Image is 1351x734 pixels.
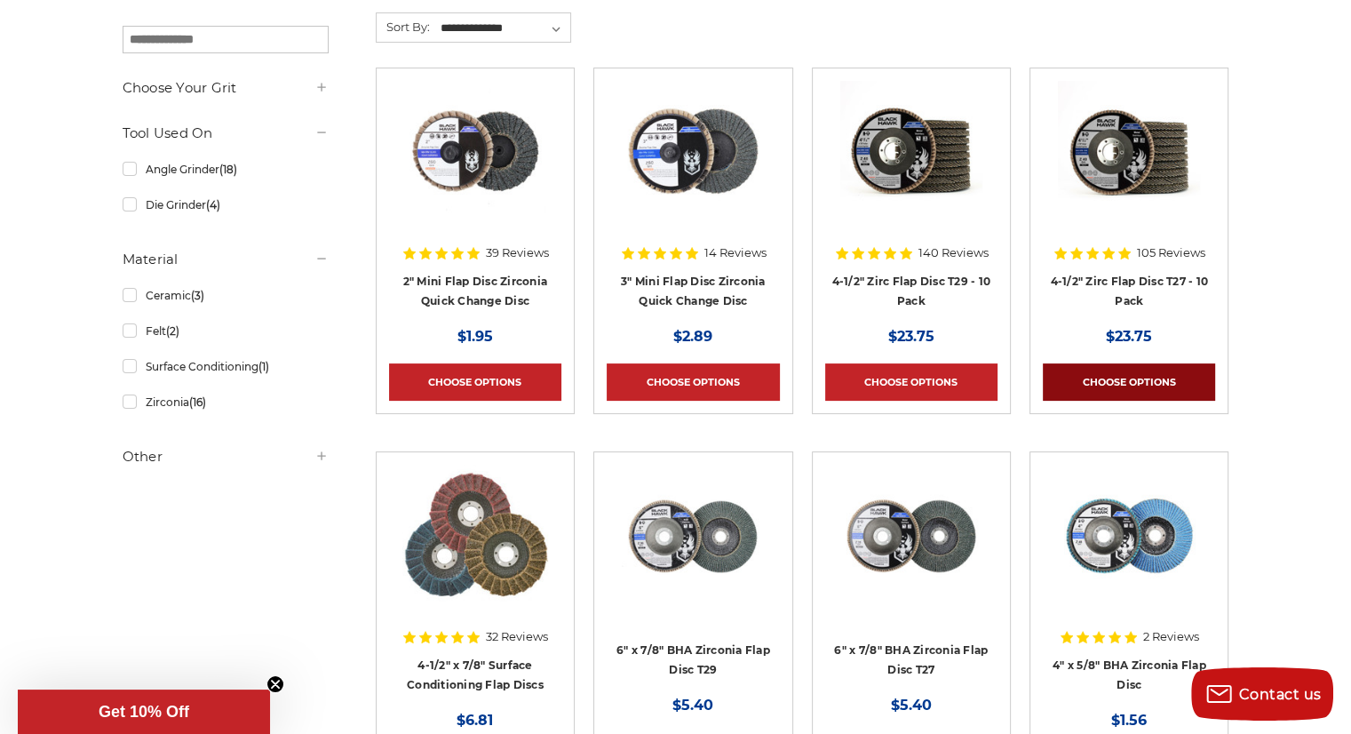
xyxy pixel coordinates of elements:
a: 3" Mini Flap Disc Zirconia Quick Change Disc [621,275,766,308]
span: (3) [190,289,203,302]
a: Die Grinder [123,189,329,220]
a: Scotch brite flap discs [389,465,561,637]
img: Coarse 36 grit BHA Zirconia flap disc, 6-inch, flat T27 for aggressive material removal [840,465,982,607]
span: 140 Reviews [918,247,989,259]
a: Black Hawk 6 inch T29 coarse flap discs, 36 grit for efficient material removal [607,465,779,637]
span: $1.56 [1111,712,1147,729]
h5: Choose Your Grit [123,77,329,99]
h5: Material [123,249,329,270]
img: 4.5" Black Hawk Zirconia Flap Disc 10 Pack [840,81,982,223]
a: 4-1/2" x 7/8" Surface Conditioning Flap Discs [407,658,544,692]
a: BHA 3" Quick Change 60 Grit Flap Disc for Fine Grinding and Finishing [607,81,779,253]
button: Contact us [1191,667,1333,721]
span: Get 10% Off [99,703,189,721]
a: 4-inch BHA Zirconia flap disc with 40 grit designed for aggressive metal sanding and grinding [1043,465,1215,637]
img: BHA 3" Quick Change 60 Grit Flap Disc for Fine Grinding and Finishing [622,81,764,223]
img: Black Hawk Abrasives 2-inch Zirconia Flap Disc with 60 Grit Zirconia for Smooth Finishing [404,81,546,223]
a: Choose Options [1043,363,1215,401]
a: Angle Grinder [123,154,329,185]
span: 32 Reviews [486,631,548,642]
select: Sort By: [438,15,570,42]
a: 4-1/2" Zirc Flap Disc T27 - 10 Pack [1050,275,1208,308]
h5: Tool Used On [123,123,329,144]
a: Choose Options [607,363,779,401]
span: 105 Reviews [1137,247,1205,259]
span: 14 Reviews [704,247,767,259]
span: $5.40 [891,697,932,714]
a: Coarse 36 grit BHA Zirconia flap disc, 6-inch, flat T27 for aggressive material removal [825,465,997,637]
span: (1) [258,360,268,373]
span: 2 Reviews [1143,631,1199,642]
a: Surface Conditioning [123,351,329,382]
span: 39 Reviews [486,247,549,259]
span: $1.95 [457,328,493,345]
a: 4.5" Black Hawk Zirconia Flap Disc 10 Pack [825,81,997,253]
a: 6" x 7/8" BHA Zirconia Flap Disc T27 [834,643,988,677]
a: Ceramic [123,280,329,311]
a: Black Hawk 4-1/2" x 7/8" Flap Disc Type 27 - 10 Pack [1043,81,1215,253]
span: $2.89 [673,328,712,345]
a: Choose Options [825,363,997,401]
img: 4-inch BHA Zirconia flap disc with 40 grit designed for aggressive metal sanding and grinding [1058,465,1200,607]
span: $5.40 [672,697,713,714]
a: Zirconia [123,387,329,418]
span: (4) [205,198,219,211]
span: Contact us [1239,686,1322,703]
span: (18) [219,163,236,176]
img: Black Hawk 6 inch T29 coarse flap discs, 36 grit for efficient material removal [622,465,764,607]
a: 6" x 7/8" BHA Zirconia Flap Disc T29 [616,643,770,677]
a: Felt [123,315,329,347]
label: Sort By: [377,13,430,40]
a: 4-1/2" Zirc Flap Disc T29 - 10 Pack [832,275,991,308]
span: $23.75 [1106,328,1152,345]
div: Get 10% OffClose teaser [18,690,270,734]
span: (2) [165,324,179,338]
button: Close teaser [266,675,284,693]
img: Black Hawk 4-1/2" x 7/8" Flap Disc Type 27 - 10 Pack [1058,81,1200,223]
span: $6.81 [457,712,493,729]
a: 2" Mini Flap Disc Zirconia Quick Change Disc [403,275,548,308]
h5: Other [123,446,329,467]
img: Scotch brite flap discs [402,465,548,607]
a: Choose Options [389,363,561,401]
span: $23.75 [888,328,934,345]
a: 4" x 5/8" BHA Zirconia Flap Disc [1053,658,1206,692]
a: Black Hawk Abrasives 2-inch Zirconia Flap Disc with 60 Grit Zirconia for Smooth Finishing [389,81,561,253]
span: (16) [188,395,205,409]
